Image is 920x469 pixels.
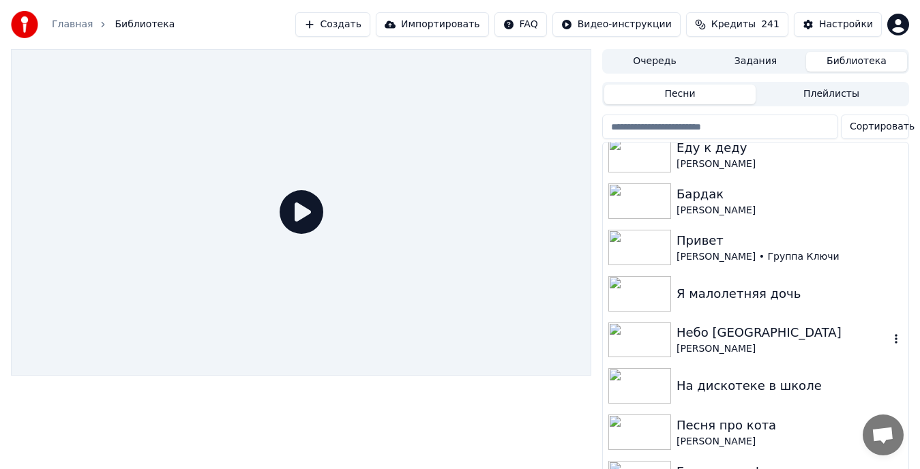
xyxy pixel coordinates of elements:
[295,12,370,37] button: Создать
[604,52,705,72] button: Очередь
[677,204,903,217] div: [PERSON_NAME]
[761,18,780,31] span: 241
[552,12,681,37] button: Видео-инструкции
[677,250,903,264] div: [PERSON_NAME] • Группа Ключи
[850,120,915,134] span: Сортировать
[711,18,756,31] span: Кредиты
[677,284,903,303] div: Я малолетняя дочь
[806,52,907,72] button: Библиотека
[794,12,882,37] button: Настройки
[677,138,903,157] div: Еду к деду
[604,85,756,104] button: Песни
[686,12,788,37] button: Кредиты241
[705,52,806,72] button: Задания
[52,18,93,31] a: Главная
[52,18,175,31] nav: breadcrumb
[677,157,903,171] div: [PERSON_NAME]
[677,416,903,435] div: Песня про кота
[863,414,904,455] div: Открытый чат
[677,185,903,204] div: Бардак
[376,12,489,37] button: Импортировать
[115,18,175,31] span: Библиотека
[819,18,873,31] div: Настройки
[677,376,903,395] div: На дискотеке в школе
[677,231,903,250] div: Привет
[677,342,889,356] div: [PERSON_NAME]
[756,85,907,104] button: Плейлисты
[11,11,38,38] img: youka
[677,435,903,449] div: [PERSON_NAME]
[494,12,547,37] button: FAQ
[677,323,889,342] div: Небо [GEOGRAPHIC_DATA]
